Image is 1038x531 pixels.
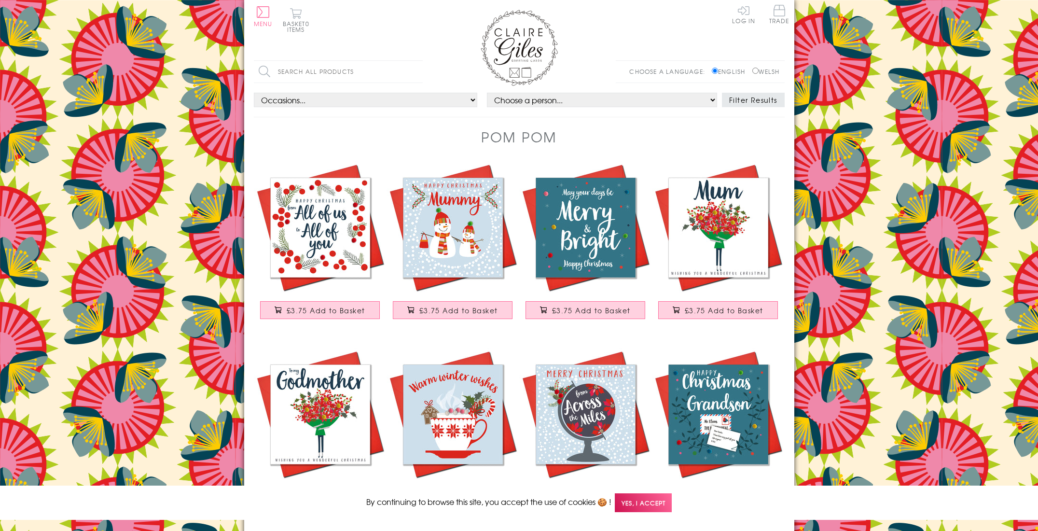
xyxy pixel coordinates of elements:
img: Christmas Card, Christmas globe, From across the miles, Pompom Embellished [519,348,652,481]
input: Welsh [752,68,759,74]
span: £3.75 Add to Basket [685,306,763,315]
span: Trade [769,5,789,24]
a: Christmas Card, Christmas bouquet, To my godmother, Pompom Embellished £3.75 Add to Basket [254,348,387,516]
span: Yes, I accept [615,493,672,512]
button: Filter Results [722,93,785,107]
button: £3.75 Add to Basket [393,301,512,319]
a: Christmas Card, Dear Santa, Grandson, Embellished with colourful pompoms £3.75 Add to Basket [652,348,785,516]
span: Menu [254,19,273,28]
button: £3.75 Add to Basket [658,301,778,319]
label: English [712,67,750,76]
img: Christmas Card, Blue, Merry & Bright, Embellished with colourful pompoms [519,161,652,294]
a: Christmas Card, Christmas globe, From across the miles, Pompom Embellished £3.75 Add to Basket [519,348,652,516]
img: Claire Giles Greetings Cards [481,10,558,86]
span: £3.75 Add to Basket [419,306,498,315]
p: Choose a language: [629,67,710,76]
img: Christmas Card, Christmas bouquet, To my godmother, Pompom Embellished [254,348,387,481]
span: 0 items [287,19,309,34]
input: English [712,68,718,74]
label: Welsh [752,67,780,76]
a: Christmas Card, Blue, Merry & Bright, Embellished with colourful pompoms £3.75 Add to Basket [519,161,652,329]
img: Christmas Card, Christmas cappuccino , Warm winter wishes, Pompom Embellished [387,348,519,481]
input: Search all products [254,61,423,83]
a: Log In [732,5,755,24]
a: Trade [769,5,789,26]
img: Christmas Card, Christmas bouquet, Mum, Pompom Embellished [652,161,785,294]
img: Christmas Card, Berries, From all of us to all of you, Pompom Embellished [254,161,387,294]
a: Christmas Card, Big snowman, little snowman , Mummy, Pompom Embellished £3.75 Add to Basket [387,161,519,329]
a: Christmas Card, Christmas bouquet, Mum, Pompom Embellished £3.75 Add to Basket [652,161,785,329]
a: Christmas Card, Berries, From all of us to all of you, Pompom Embellished £3.75 Add to Basket [254,161,387,329]
img: Christmas Card, Dear Santa, Grandson, Embellished with colourful pompoms [652,348,785,481]
button: Basket0 items [283,8,309,32]
a: Christmas Card, Christmas cappuccino , Warm winter wishes, Pompom Embellished £3.75 Add to Basket [387,348,519,516]
span: £3.75 Add to Basket [287,306,365,315]
button: £3.75 Add to Basket [526,301,645,319]
button: £3.75 Add to Basket [260,301,380,319]
span: £3.75 Add to Basket [552,306,631,315]
input: Search [413,61,423,83]
h1: Pom Pom [481,127,557,147]
img: Christmas Card, Big snowman, little snowman , Mummy, Pompom Embellished [387,161,519,294]
button: Menu [254,6,273,27]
